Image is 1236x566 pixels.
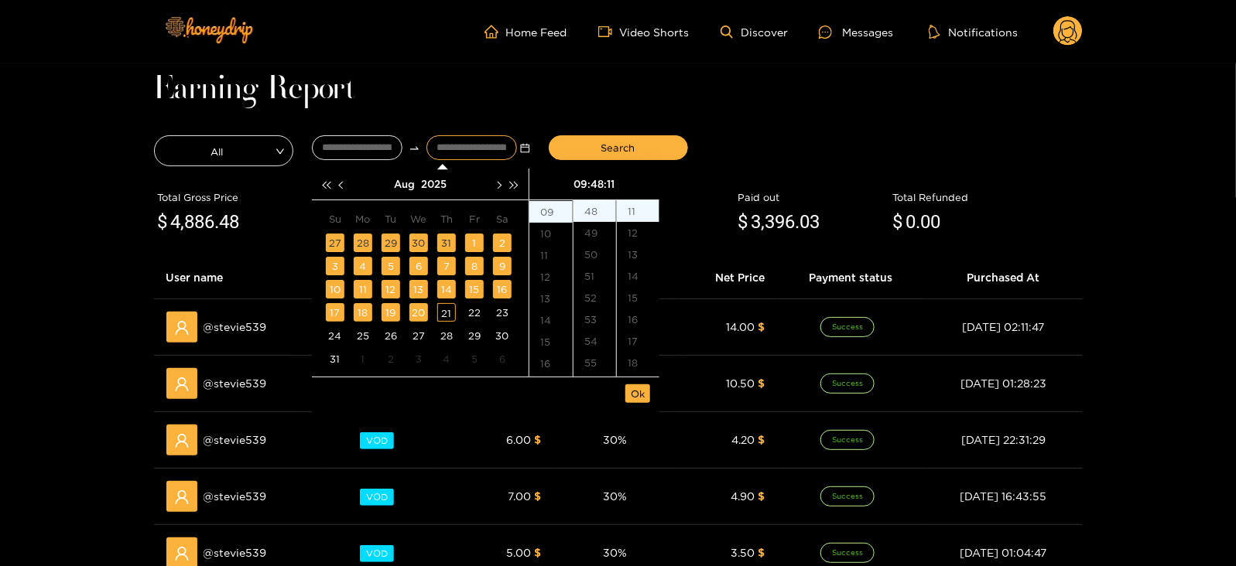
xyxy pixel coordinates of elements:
div: 11 [354,280,372,298]
span: user [174,377,190,392]
div: 56 [573,373,616,395]
span: [DATE] 22:31:29 [961,434,1046,445]
td: 2025-08-21 [433,301,461,324]
td: 2025-09-03 [405,347,433,370]
span: @ stevie539 [204,375,267,392]
div: 1 [354,349,372,368]
span: user [174,489,190,505]
td: 2025-08-27 [405,324,433,347]
div: 30 [409,234,428,252]
td: 2025-08-08 [461,254,488,278]
span: 10.50 [726,377,755,389]
div: 12 [529,266,573,288]
td: 2025-08-26 [377,324,405,347]
div: Paid out [738,189,885,205]
th: Su [321,206,349,231]
div: 30 [493,326,512,345]
td: 2025-08-02 [488,231,516,254]
td: 2025-09-02 [377,347,405,370]
div: 20 [409,303,428,322]
span: $ [758,321,765,332]
span: to [409,142,420,154]
div: 6 [493,349,512,368]
td: 2025-08-05 [377,254,405,278]
span: 7.00 [508,490,531,502]
button: Search [549,135,688,160]
td: 2025-08-11 [349,278,377,301]
th: Fr [461,206,488,231]
span: 30 % [603,490,627,502]
td: 2025-08-17 [321,301,349,324]
div: 11 [617,200,659,222]
span: [DATE] 16:43:55 [960,490,1047,502]
div: 18 [354,303,372,322]
td: 2025-08-28 [433,324,461,347]
th: Net Price [676,257,777,299]
div: 17 [529,374,573,396]
td: 2025-08-09 [488,254,516,278]
div: 53 [573,309,616,330]
div: 55 [573,352,616,373]
th: Purchased At [925,257,1083,299]
span: @ stevie539 [204,488,267,505]
span: .00 [916,211,941,233]
span: $ [534,434,541,445]
td: 2025-08-13 [405,278,433,301]
div: 23 [493,303,512,322]
span: VOD [360,432,394,449]
span: Search [601,140,635,155]
div: 10 [529,223,573,244]
span: @ stevie539 [204,544,267,561]
div: 15 [617,287,659,309]
span: user [174,320,190,336]
div: 21 [437,303,456,322]
td: 2025-07-30 [405,231,433,254]
button: 2025 [421,169,447,199]
div: 17 [617,330,659,352]
div: 2 [382,349,400,368]
span: [DATE] 01:28:23 [960,377,1046,389]
div: 14 [529,309,573,331]
td: 2025-08-15 [461,278,488,301]
span: Success [820,543,875,563]
span: $ [758,547,765,558]
span: user [174,546,190,561]
th: Th [433,206,461,231]
div: 13 [529,288,573,309]
div: 09 [529,201,573,223]
div: 4 [354,257,372,275]
div: 12 [617,222,659,244]
div: 17 [326,303,344,322]
span: home [484,25,506,39]
div: 50 [573,244,616,265]
div: 22 [465,303,484,322]
div: 26 [382,326,400,345]
span: $ [534,490,541,502]
th: Payment status [777,257,924,299]
td: 2025-08-07 [433,254,461,278]
span: $ [758,490,765,502]
td: 2025-08-01 [461,231,488,254]
span: 3,396 [752,211,796,233]
span: .03 [796,211,820,233]
div: 52 [573,287,616,309]
div: 16 [529,353,573,374]
span: video-camera [598,25,620,39]
div: 28 [354,234,372,252]
span: .48 [215,211,240,233]
span: $ [738,208,748,237]
td: 2025-08-19 [377,301,405,324]
td: 2025-08-04 [349,254,377,278]
span: 3.50 [731,547,755,558]
a: Video Shorts [598,25,690,39]
div: 19 [617,373,659,395]
span: user [174,433,190,448]
div: 09:48:11 [536,169,653,199]
th: User name [154,257,324,299]
div: 27 [409,326,428,345]
span: 30 % [603,434,627,445]
div: 15 [465,280,484,298]
div: Total Refunded [893,189,1079,205]
td: 2025-08-16 [488,278,516,301]
div: 24 [326,326,344,345]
